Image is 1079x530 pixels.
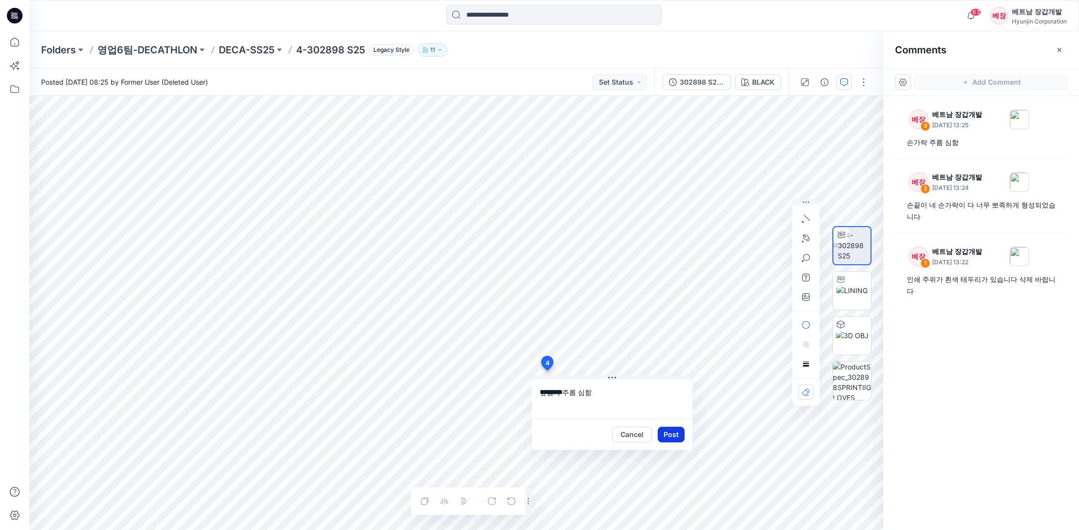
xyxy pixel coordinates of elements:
div: 베장 [909,247,928,266]
button: Details [817,74,832,90]
div: 2 [920,184,930,194]
div: 3 [920,121,930,131]
span: Legacy Style [369,44,414,56]
div: 베트남 장갑개발 [1012,6,1067,18]
img: 4-302898 S25 [838,230,871,261]
a: DECA-SS25 [219,43,275,57]
span: Posted [DATE] 08:25 by [41,77,208,87]
p: 베트남 장갑개발 [932,171,982,183]
p: [DATE] 13:24 [932,183,982,193]
div: 손가락 주름 심함 [907,137,1056,148]
p: [DATE] 13:22 [932,257,982,267]
button: 302898 S25-아바타 변경 [663,74,731,90]
p: 베트남 장갑개발 [932,109,982,120]
span: 4 [546,359,550,368]
a: Folders [41,43,76,57]
p: 11 [430,45,435,55]
button: Legacy Style [365,43,414,57]
button: 11 [418,43,447,57]
span: 63 [970,8,981,16]
div: 인쇄 주위가 흰색 테두리가 있습니다 삭제 바랍니다 [907,274,1056,297]
div: 302898 S25-아바타 변경 [680,77,725,88]
p: 베트남 장갑개발 [932,246,982,257]
a: Former User (Deleted User) [121,78,208,86]
div: 손끝이 네 손가락이 다 너무 뽀족하게 형성되었습니다 [907,199,1056,223]
button: Post [658,427,685,442]
div: BLACK [752,77,775,88]
h2: Comments [895,44,946,56]
img: 3D OBJ [836,330,869,341]
p: [DATE] 13:25 [932,120,982,130]
button: Cancel [612,427,652,442]
p: 4-302898 S25 [296,43,365,57]
img: ProductSpec_302898SPRINTIIGLOVES [833,362,871,400]
button: Add Comment [915,74,1067,90]
div: 베장 [909,110,928,129]
div: 베장 [990,7,1008,24]
img: LINING [836,285,868,296]
a: 영업6팀-DECATHLON [97,43,197,57]
div: Hyunjin Corporation [1012,18,1067,25]
button: BLACK [735,74,781,90]
div: 베장 [909,172,928,192]
div: 1 [920,258,930,268]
